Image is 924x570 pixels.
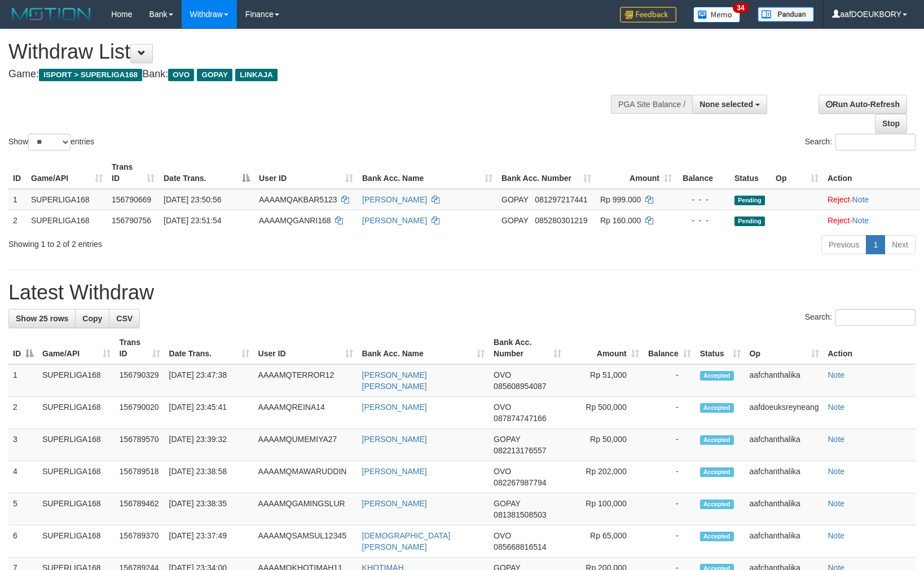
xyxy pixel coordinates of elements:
span: Copy 081297217441 to clipboard [535,195,587,204]
a: Next [885,235,916,254]
a: Note [828,499,845,508]
a: [PERSON_NAME] [PERSON_NAME] [362,370,427,391]
td: 3 [8,429,38,461]
td: 156790020 [115,397,165,429]
span: [DATE] 23:50:56 [164,195,221,204]
td: Rp 50,000 [566,429,643,461]
span: OVO [168,69,194,81]
th: Trans ID: activate to sort column ascending [107,157,159,189]
a: Note [828,370,845,379]
span: OVO [494,467,511,476]
td: AAAAMQSAMSUL12345 [254,525,358,558]
td: [DATE] 23:45:41 [165,397,254,429]
td: AAAAMQTERROR12 [254,364,358,397]
td: Rp 51,000 [566,364,643,397]
td: AAAAMQGAMINGSLUR [254,493,358,525]
td: [DATE] 23:38:35 [165,493,254,525]
a: Stop [875,114,907,133]
span: GOPAY [197,69,232,81]
td: [DATE] 23:47:38 [165,364,254,397]
td: - [644,397,696,429]
th: Bank Acc. Name: activate to sort column ascending [358,157,497,189]
a: [PERSON_NAME] [362,435,427,444]
span: ISPORT > SUPERLIGA168 [39,69,142,81]
td: [DATE] 23:39:32 [165,429,254,461]
span: Accepted [700,435,734,445]
td: 156790329 [115,364,165,397]
td: 1 [8,189,27,210]
span: Copy [82,314,102,323]
td: SUPERLIGA168 [38,364,115,397]
th: Game/API: activate to sort column ascending [38,332,115,364]
a: [PERSON_NAME] [362,216,427,225]
th: Amount: activate to sort column ascending [566,332,643,364]
td: AAAAMQMAWARUDDIN [254,461,358,493]
th: Balance [676,157,730,189]
a: Note [828,403,845,412]
td: 1 [8,364,38,397]
img: MOTION_logo.png [8,6,94,23]
label: Search: [805,309,916,326]
span: GOPAY [494,499,520,508]
label: Show entries [8,134,94,151]
td: aafchanthalika [745,461,824,493]
th: Action [824,332,916,364]
td: SUPERLIGA168 [38,525,115,558]
span: Copy 085280301219 to clipboard [535,216,587,225]
h4: Game: Bank: [8,69,605,80]
select: Showentries [28,134,71,151]
a: [PERSON_NAME] [362,403,427,412]
span: Show 25 rows [16,314,68,323]
a: [DEMOGRAPHIC_DATA][PERSON_NAME] [362,531,451,551]
span: 34 [733,3,748,13]
a: Show 25 rows [8,309,76,328]
td: 2 [8,210,27,231]
th: Op: activate to sort column ascending [771,157,823,189]
th: Date Trans.: activate to sort column ascending [165,332,254,364]
a: Reject [828,195,850,204]
th: Status [730,157,771,189]
a: [PERSON_NAME] [362,467,427,476]
span: Rp 160.000 [600,216,641,225]
span: OVO [494,531,511,540]
td: 156789518 [115,461,165,493]
a: Note [828,435,845,444]
span: Pending [734,196,765,205]
th: Amount: activate to sort column ascending [596,157,676,189]
span: Copy 082213176557 to clipboard [494,446,546,455]
td: - [644,461,696,493]
img: Button%20Memo.svg [693,7,741,23]
span: AAAAMQAKBAR5123 [259,195,337,204]
td: 6 [8,525,38,558]
td: 156789370 [115,525,165,558]
span: Copy 082267987794 to clipboard [494,478,546,487]
td: SUPERLIGA168 [38,429,115,461]
span: Accepted [700,371,734,381]
th: Balance: activate to sort column ascending [644,332,696,364]
th: ID [8,157,27,189]
th: Op: activate to sort column ascending [745,332,824,364]
th: Status: activate to sort column ascending [696,332,745,364]
th: Date Trans.: activate to sort column descending [159,157,254,189]
th: Action [823,157,920,189]
span: [DATE] 23:51:54 [164,216,221,225]
span: GOPAY [501,195,528,204]
input: Search: [835,309,916,326]
td: 156789462 [115,493,165,525]
td: Rp 202,000 [566,461,643,493]
span: Accepted [700,403,734,413]
td: 5 [8,493,38,525]
span: Copy 085608954087 to clipboard [494,382,546,391]
a: Note [828,467,845,476]
img: Feedback.jpg [620,7,676,23]
a: 1 [866,235,885,254]
td: SUPERLIGA168 [38,397,115,429]
span: Accepted [700,467,734,477]
span: GOPAY [501,216,528,225]
td: [DATE] 23:38:58 [165,461,254,493]
td: AAAAMQUMEMIYA27 [254,429,358,461]
div: Showing 1 to 2 of 2 entries [8,234,377,250]
th: User ID: activate to sort column ascending [254,332,358,364]
h1: Withdraw List [8,41,605,63]
td: SUPERLIGA168 [38,461,115,493]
